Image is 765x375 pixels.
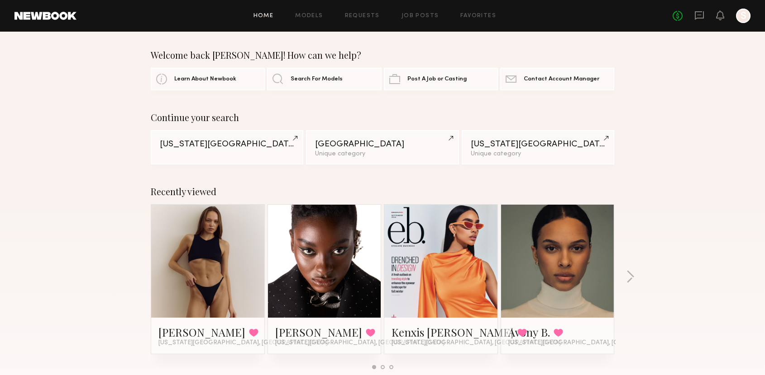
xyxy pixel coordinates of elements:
a: Home [253,13,274,19]
span: Search For Models [291,76,343,82]
a: [PERSON_NAME] [275,325,362,339]
div: Unique category [315,151,449,157]
div: Recently viewed [151,186,614,197]
a: Contact Account Manager [500,68,614,90]
a: Requests [345,13,380,19]
a: Job Posts [402,13,439,19]
a: [US_STATE][GEOGRAPHIC_DATA]Unique category [462,130,614,164]
a: [GEOGRAPHIC_DATA]Unique category [306,130,459,164]
div: Welcome back [PERSON_NAME]! How can we help? [151,50,614,61]
span: Post A Job or Casting [407,76,467,82]
a: Learn About Newbook [151,68,265,90]
div: Continue your search [151,112,614,123]
a: [PERSON_NAME] [158,325,245,339]
div: [US_STATE][GEOGRAPHIC_DATA] [160,140,294,149]
a: Favorites [460,13,496,19]
span: [US_STATE][GEOGRAPHIC_DATA], [GEOGRAPHIC_DATA] [275,339,445,347]
div: [US_STATE][GEOGRAPHIC_DATA] [471,140,605,149]
a: Avony B. [508,325,550,339]
a: Post A Job or Casting [384,68,498,90]
span: [US_STATE][GEOGRAPHIC_DATA], [GEOGRAPHIC_DATA] [508,339,678,347]
span: Contact Account Manager [524,76,599,82]
div: Unique category [471,151,605,157]
span: Learn About Newbook [174,76,236,82]
a: Kenxis [PERSON_NAME] [392,325,514,339]
a: S [736,9,751,23]
span: [US_STATE][GEOGRAPHIC_DATA], [GEOGRAPHIC_DATA] [158,339,328,347]
a: Search For Models [267,68,381,90]
a: Models [295,13,323,19]
span: [US_STATE][GEOGRAPHIC_DATA], [GEOGRAPHIC_DATA] [392,339,561,347]
a: [US_STATE][GEOGRAPHIC_DATA] [151,130,303,164]
div: [GEOGRAPHIC_DATA] [315,140,449,149]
